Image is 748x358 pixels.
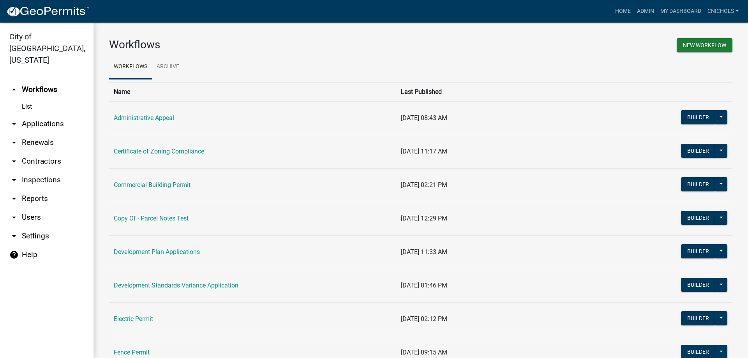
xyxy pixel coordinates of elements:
a: Copy Of - Parcel Notes Test [114,215,189,222]
span: [DATE] 02:21 PM [401,181,447,189]
a: Certificate of Zoning Compliance [114,148,204,155]
span: [DATE] 11:17 AM [401,148,447,155]
button: New Workflow [677,38,732,52]
i: arrow_drop_down [9,138,19,147]
a: Administrative Appeal [114,114,174,122]
span: [DATE] 12:29 PM [401,215,447,222]
a: Archive [152,55,184,79]
span: [DATE] 02:12 PM [401,315,447,323]
i: arrow_drop_down [9,175,19,185]
a: Home [612,4,634,19]
a: Development Standards Variance Application [114,282,238,289]
th: Name [109,82,396,101]
a: Admin [634,4,657,19]
a: Electric Permit [114,315,153,323]
i: arrow_drop_up [9,85,19,94]
button: Builder [681,278,715,292]
button: Builder [681,211,715,225]
button: Builder [681,144,715,158]
a: Commercial Building Permit [114,181,191,189]
span: [DATE] 11:33 AM [401,248,447,256]
i: help [9,250,19,259]
button: Builder [681,177,715,191]
i: arrow_drop_down [9,194,19,203]
a: My Dashboard [657,4,704,19]
button: Builder [681,311,715,325]
a: cnichols [704,4,742,19]
th: Last Published [396,82,611,101]
h3: Workflows [109,38,415,51]
span: [DATE] 09:15 AM [401,349,447,356]
i: arrow_drop_down [9,213,19,222]
i: arrow_drop_down [9,157,19,166]
button: Builder [681,244,715,258]
a: Development Plan Applications [114,248,200,256]
span: [DATE] 08:43 AM [401,114,447,122]
a: Workflows [109,55,152,79]
i: arrow_drop_down [9,231,19,241]
a: Fence Permit [114,349,150,356]
button: Builder [681,110,715,124]
span: [DATE] 01:46 PM [401,282,447,289]
i: arrow_drop_down [9,119,19,129]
